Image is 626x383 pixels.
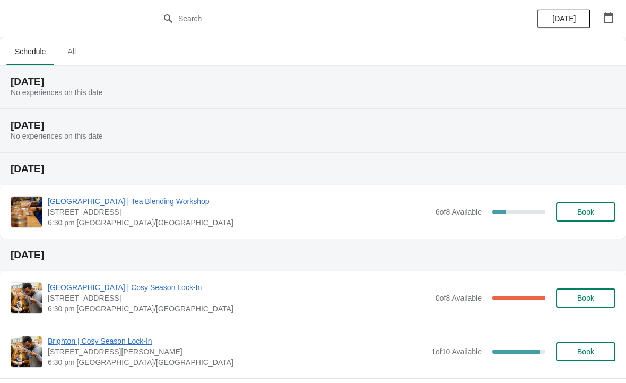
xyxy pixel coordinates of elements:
span: No experiences on this date [11,88,103,97]
button: Book [556,342,615,361]
span: [GEOGRAPHIC_DATA] | Tea Blending Workshop [48,196,430,207]
button: Book [556,288,615,308]
h2: [DATE] [11,250,615,260]
span: 0 of 8 Available [436,294,482,302]
span: Schedule [6,42,54,61]
span: No experiences on this date [11,132,103,140]
span: Book [577,208,594,216]
span: Book [577,347,594,356]
span: [STREET_ADDRESS][PERSON_NAME] [48,346,426,357]
span: All [58,42,85,61]
button: [DATE] [537,9,590,28]
span: Book [577,294,594,302]
h2: [DATE] [11,76,615,87]
input: Search [178,9,469,28]
img: Brighton | Cosy Season Lock-In | 41 Gardner Street, Brighton BN1 1UN, UK | 6:30 pm Europe/London [11,336,42,367]
span: Brighton | Cosy Season Lock-In [48,336,426,346]
h2: [DATE] [11,120,615,131]
h2: [DATE] [11,164,615,174]
span: [DATE] [552,14,576,23]
span: 6:30 pm [GEOGRAPHIC_DATA]/[GEOGRAPHIC_DATA] [48,217,430,228]
img: Brighton Beach | Tea Blending Workshop | 38-39 Kings Road Arches, Brighton, BN1 2LN | 6:30 pm Eur... [11,197,42,227]
span: [GEOGRAPHIC_DATA] | Cosy Season Lock-In [48,282,430,293]
img: Brighton Beach | Cosy Season Lock-In | 38-39 Kings Road Arches, Brighton, BN1 2LN | 6:30 pm Europ... [11,283,42,313]
span: 6 of 8 Available [436,208,482,216]
button: Book [556,202,615,222]
span: 6:30 pm [GEOGRAPHIC_DATA]/[GEOGRAPHIC_DATA] [48,303,430,314]
span: 6:30 pm [GEOGRAPHIC_DATA]/[GEOGRAPHIC_DATA] [48,357,426,368]
span: [STREET_ADDRESS] [48,293,430,303]
span: [STREET_ADDRESS] [48,207,430,217]
span: 1 of 10 Available [431,347,482,356]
